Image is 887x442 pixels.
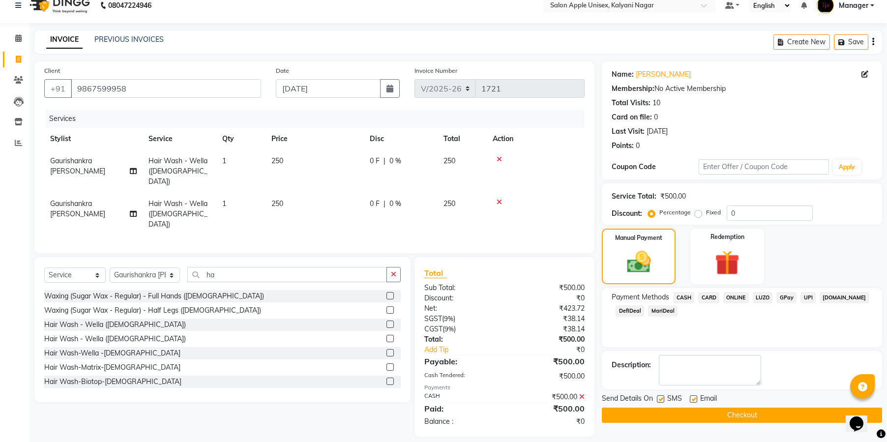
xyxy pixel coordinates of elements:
div: Hair Wash-Wella -[DEMOGRAPHIC_DATA] [44,348,180,358]
div: Discount: [612,208,642,219]
div: Name: [612,69,634,80]
div: CASH [417,392,504,402]
input: Search or Scan [187,267,387,282]
th: Price [266,128,364,150]
span: CGST [424,324,443,333]
th: Stylist [44,128,143,150]
span: SMS [667,393,682,406]
button: Save [834,34,868,50]
span: CASH [673,292,694,303]
span: | [384,156,385,166]
div: Total Visits: [612,98,650,108]
a: INVOICE [46,31,83,49]
span: 9% [444,315,453,323]
div: ₹500.00 [504,371,592,382]
div: Payments [424,383,585,392]
div: Last Visit: [612,126,645,137]
input: Search by Name/Mobile/Email/Code [71,79,261,98]
div: Coupon Code [612,162,699,172]
a: PREVIOUS INVOICES [94,35,164,44]
span: 9% [444,325,454,333]
th: Disc [364,128,438,150]
label: Manual Payment [615,234,662,242]
div: Payable: [417,355,504,367]
span: ONLINE [723,292,749,303]
span: SGST [424,314,442,323]
label: Client [44,66,60,75]
div: ₹0 [504,293,592,303]
label: Invoice Number [414,66,457,75]
div: ₹500.00 [504,403,592,414]
span: Send Details On [602,393,653,406]
span: 0 % [389,199,401,209]
span: 250 [443,199,455,208]
span: GPay [776,292,797,303]
span: MariDeal [648,305,678,317]
div: ₹423.72 [504,303,592,314]
div: Waxing (Sugar Wax - Regular) - Half Legs ([DEMOGRAPHIC_DATA]) [44,305,261,316]
button: Apply [833,160,861,175]
div: ₹38.14 [504,324,592,334]
label: Percentage [659,208,691,217]
label: Date [276,66,289,75]
img: _cash.svg [620,248,658,276]
span: 0 F [370,199,380,209]
a: [PERSON_NAME] [636,69,691,80]
div: Card on file: [612,112,652,122]
span: [DOMAIN_NAME] [820,292,869,303]
a: Add Tip [417,345,519,355]
span: 1 [222,199,226,208]
div: Service Total: [612,191,656,202]
span: Payment Methods [612,292,669,302]
div: Services [45,110,592,128]
div: Points: [612,141,634,151]
img: _gift.svg [707,247,747,278]
div: ₹500.00 [504,283,592,293]
span: 0 % [389,156,401,166]
span: | [384,199,385,209]
div: 10 [652,98,660,108]
div: Waxing (Sugar Wax - Regular) - Full Hands ([DEMOGRAPHIC_DATA]) [44,291,264,301]
div: Hair Wash-Biotop-[DEMOGRAPHIC_DATA] [44,377,181,387]
th: Action [487,128,585,150]
span: 1 [222,156,226,165]
button: +91 [44,79,72,98]
span: Total [424,268,447,278]
div: ₹500.00 [504,392,592,402]
button: Checkout [602,408,882,423]
div: 0 [654,112,658,122]
span: UPI [800,292,816,303]
span: Gaurishankra [PERSON_NAME] [50,199,105,218]
div: ( ) [417,314,504,324]
span: 250 [271,156,283,165]
span: CARD [698,292,719,303]
div: ₹500.00 [660,191,686,202]
span: DefiDeal [616,305,644,317]
div: Hair Wash - Wella ([DEMOGRAPHIC_DATA]) [44,320,186,330]
th: Qty [216,128,266,150]
div: ₹0 [519,345,592,355]
div: Sub Total: [417,283,504,293]
div: [DATE] [647,126,668,137]
div: Total: [417,334,504,345]
div: Cash Tendered: [417,371,504,382]
span: 250 [271,199,283,208]
th: Total [438,128,487,150]
span: Manager [839,0,868,11]
iframe: chat widget [846,403,877,432]
div: Hair Wash-Matrix-[DEMOGRAPHIC_DATA] [44,362,180,373]
div: Hair Wash - Wella ([DEMOGRAPHIC_DATA]) [44,334,186,344]
span: Gaurishankra [PERSON_NAME] [50,156,105,176]
div: Net: [417,303,504,314]
span: 0 F [370,156,380,166]
div: Discount: [417,293,504,303]
div: Balance : [417,416,504,427]
span: Hair Wash - Wella ([DEMOGRAPHIC_DATA]) [148,156,207,186]
input: Enter Offer / Coupon Code [699,159,829,175]
div: ₹500.00 [504,355,592,367]
div: Membership: [612,84,654,94]
label: Redemption [710,233,744,241]
div: ₹38.14 [504,314,592,324]
th: Service [143,128,216,150]
div: ₹0 [504,416,592,427]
